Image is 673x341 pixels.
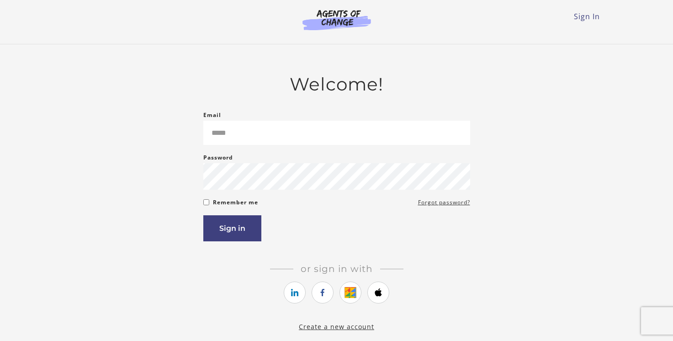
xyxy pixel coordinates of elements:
a: https://courses.thinkific.com/users/auth/google?ss%5Breferral%5D=&ss%5Buser_return_to%5D=&ss%5Bvi... [339,282,361,304]
a: https://courses.thinkific.com/users/auth/facebook?ss%5Breferral%5D=&ss%5Buser_return_to%5D=&ss%5B... [312,282,334,304]
a: Sign In [574,11,600,21]
a: Forgot password? [418,197,470,208]
label: Remember me [213,197,258,208]
label: Email [203,110,221,121]
h2: Welcome! [203,74,470,95]
button: Sign in [203,215,261,241]
label: Password [203,152,233,163]
a: Create a new account [299,322,374,331]
span: Or sign in with [293,263,380,274]
a: https://courses.thinkific.com/users/auth/linkedin?ss%5Breferral%5D=&ss%5Buser_return_to%5D=&ss%5B... [284,282,306,304]
a: https://courses.thinkific.com/users/auth/apple?ss%5Breferral%5D=&ss%5Buser_return_to%5D=&ss%5Bvis... [367,282,389,304]
img: Agents of Change Logo [293,9,381,30]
